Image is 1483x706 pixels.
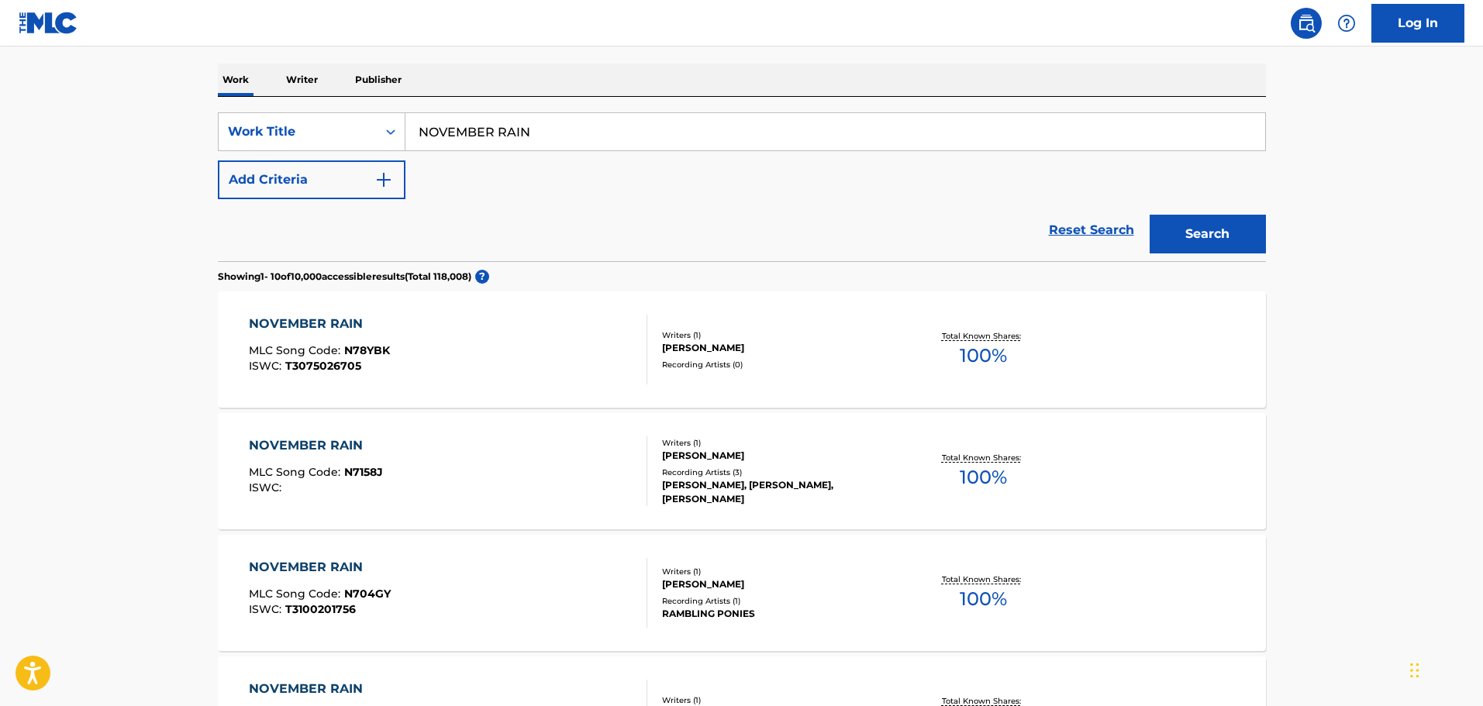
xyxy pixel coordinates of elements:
[249,359,285,373] span: ISWC :
[19,12,78,34] img: MLC Logo
[228,122,367,141] div: Work Title
[249,602,285,616] span: ISWC :
[344,587,391,601] span: N704GY
[285,602,356,616] span: T3100201756
[218,291,1266,408] a: NOVEMBER RAINMLC Song Code:N78YBKISWC:T3075026705Writers (1)[PERSON_NAME]Recording Artists (0)Tot...
[218,535,1266,651] a: NOVEMBER RAINMLC Song Code:N704GYISWC:T3100201756Writers (1)[PERSON_NAME]Recording Artists (1)RAM...
[662,449,896,463] div: [PERSON_NAME]
[662,694,896,706] div: Writers ( 1 )
[662,341,896,355] div: [PERSON_NAME]
[249,558,391,577] div: NOVEMBER RAIN
[281,64,322,96] p: Writer
[249,680,391,698] div: NOVEMBER RAIN
[942,330,1025,342] p: Total Known Shares:
[1331,8,1362,39] div: Help
[249,480,285,494] span: ISWC :
[1150,215,1266,253] button: Search
[942,452,1025,463] p: Total Known Shares:
[218,270,471,284] p: Showing 1 - 10 of 10,000 accessible results (Total 118,008 )
[662,359,896,370] div: Recording Artists ( 0 )
[662,566,896,577] div: Writers ( 1 )
[218,112,1266,261] form: Search Form
[218,64,253,96] p: Work
[249,465,344,479] span: MLC Song Code :
[942,573,1025,585] p: Total Known Shares:
[344,465,383,479] span: N7158J
[1291,8,1322,39] a: Public Search
[662,329,896,341] div: Writers ( 1 )
[662,577,896,591] div: [PERSON_NAME]
[1410,647,1419,694] div: Drag
[1371,4,1464,43] a: Log In
[662,607,896,621] div: RAMBLING PONIES
[218,413,1266,529] a: NOVEMBER RAINMLC Song Code:N7158JISWC:Writers (1)[PERSON_NAME]Recording Artists (3)[PERSON_NAME],...
[218,160,405,199] button: Add Criteria
[662,437,896,449] div: Writers ( 1 )
[960,463,1007,491] span: 100 %
[249,315,390,333] div: NOVEMBER RAIN
[344,343,390,357] span: N78YBK
[475,270,489,284] span: ?
[1405,632,1483,706] iframe: Chat Widget
[1041,213,1142,247] a: Reset Search
[1337,14,1356,33] img: help
[960,585,1007,613] span: 100 %
[285,359,361,373] span: T3075026705
[350,64,406,96] p: Publisher
[249,343,344,357] span: MLC Song Code :
[249,436,383,455] div: NOVEMBER RAIN
[662,478,896,506] div: [PERSON_NAME], [PERSON_NAME], [PERSON_NAME]
[662,595,896,607] div: Recording Artists ( 1 )
[662,467,896,478] div: Recording Artists ( 3 )
[1297,14,1316,33] img: search
[960,342,1007,370] span: 100 %
[249,587,344,601] span: MLC Song Code :
[374,170,393,189] img: 9d2ae6d4665cec9f34b9.svg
